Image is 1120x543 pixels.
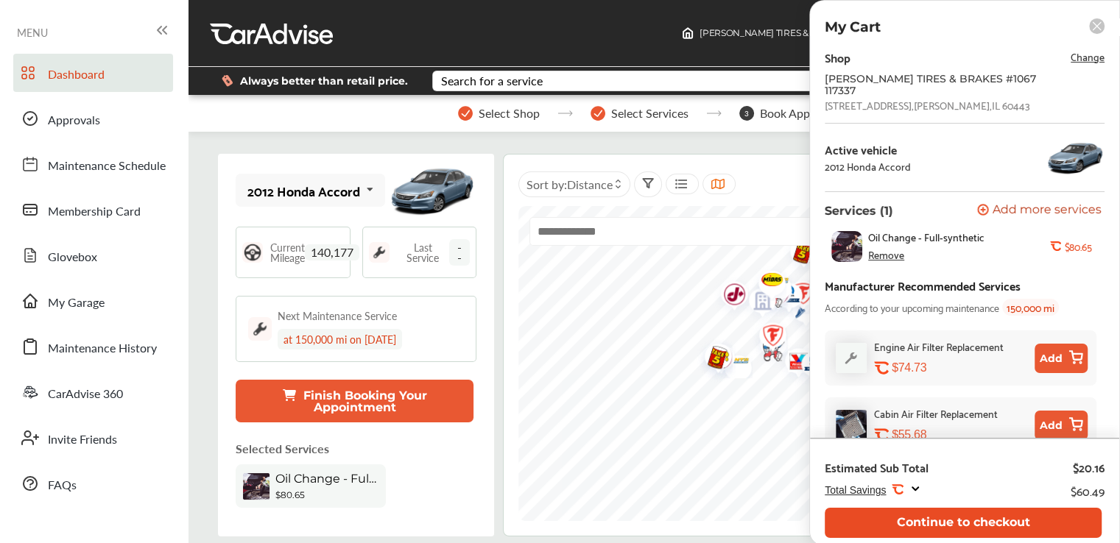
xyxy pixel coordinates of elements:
span: Sort by : [526,176,613,193]
p: Services (1) [825,204,893,218]
img: logo-jiffylube.png [710,274,749,320]
div: Manufacturer Recommended Services [825,275,1021,295]
div: Map marker [790,344,827,386]
span: Last Service [397,242,450,263]
img: empty_shop_logo.394c5474.svg [738,280,777,327]
a: Membership Card [13,191,173,229]
span: CarAdvise 360 [48,385,123,404]
span: -- [449,239,470,266]
a: Glovebox [13,236,173,274]
button: Add [1035,344,1088,373]
img: dollor_label_vector.a70140d1.svg [222,74,233,87]
span: 140,177 [305,244,359,260]
b: $80.65 [275,489,305,500]
div: Shop [825,47,850,67]
span: 150,000 mi [1002,299,1059,316]
button: Finish Booking Your Appointment [236,380,473,422]
div: Map marker [774,341,811,387]
button: Add more services [977,204,1102,218]
span: Select Shop [479,107,540,120]
span: Change [1071,48,1105,65]
div: Map marker [753,267,790,298]
span: Oil Change - Full-synthetic [868,231,985,243]
span: Distance [567,176,613,193]
div: Cabin Air Filter Replacement [874,405,998,422]
span: Maintenance Schedule [48,157,166,176]
span: Select Services [611,107,688,120]
div: Map marker [738,280,775,327]
span: According to your upcoming maintenance [825,299,999,316]
span: Add more services [993,204,1102,218]
div: Estimated Sub Total [825,460,929,475]
div: Engine Air Filter Replacement [874,338,1004,355]
span: Current Mileage [270,242,305,263]
span: Book Appointment [760,107,857,120]
a: FAQs [13,464,173,503]
img: steering_logo [242,242,263,263]
div: $74.73 [892,361,1029,375]
span: My Garage [48,294,105,313]
img: stepper-checkmark.b5569197.svg [591,106,605,121]
div: Map marker [714,347,750,378]
div: Map marker [764,275,801,317]
img: 7732_st0640_046.jpg [1046,135,1105,180]
p: Selected Services [236,440,329,457]
b: $80.65 [1064,241,1091,252]
img: oil-change-thumb.jpg [831,231,862,262]
div: 2012 Honda Accord [825,160,911,172]
div: [PERSON_NAME] TIRES & BRAKES #1067 117337 [825,73,1060,96]
span: MENU [17,26,48,38]
img: stepper-checkmark.b5569197.svg [458,106,473,121]
div: Map marker [697,337,733,383]
img: header-home-logo.8d720a4f.svg [682,27,694,39]
span: Invite Friends [48,430,117,450]
img: maintenance_logo [369,242,390,263]
canvas: Map [518,206,1066,521]
a: Add more services [977,204,1105,218]
div: [STREET_ADDRESS] , [PERSON_NAME] , IL 60443 [825,99,1030,111]
img: logo-valvoline.png [774,341,813,387]
a: Invite Friends [13,419,173,457]
a: My Garage [13,282,173,320]
img: logo-firestone.png [748,315,787,361]
img: stepper-arrow.e24c07c6.svg [557,110,573,116]
p: My Cart [825,18,881,35]
img: logo-take5.png [694,336,733,383]
span: Approvals [48,111,100,130]
div: 2012 Honda Accord [247,183,360,198]
img: mobile_7732_st0640_046.jpg [388,157,476,224]
span: Maintenance History [48,339,157,358]
span: Total Savings [825,484,886,496]
a: Maintenance Schedule [13,145,173,183]
img: stepper-arrow.e24c07c6.svg [706,110,722,116]
img: Midas+Logo_RGB.png [747,263,786,301]
div: Remove [868,249,904,260]
div: Map marker [710,274,747,320]
span: Membership Card [48,202,141,221]
button: Add [1035,411,1088,440]
img: default_wrench_icon.d1a43860.svg [836,343,867,373]
img: cabin-air-filter-replacement-thumb.jpg [836,410,867,441]
div: $20.16 [1073,460,1105,475]
img: maintenance_logo [248,317,272,341]
div: at 150,000 mi on [DATE] [278,329,402,349]
span: 3 [739,106,754,121]
div: Search for a service [441,75,543,87]
button: Continue to checkout [825,508,1102,538]
span: FAQs [48,476,77,495]
div: Next Maintenance Service [278,308,397,323]
span: Glovebox [48,248,97,267]
div: Map marker [748,315,785,361]
span: Dashboard [48,65,105,85]
a: Approvals [13,99,173,138]
a: CarAdvise 360 [13,373,173,411]
a: Dashboard [13,54,173,92]
div: $60.49 [1071,480,1105,500]
img: oil-change-thumb.jpg [243,473,270,500]
a: Maintenance History [13,327,173,366]
span: Always better than retail price. [240,76,408,86]
div: Map marker [694,336,730,383]
div: $55.68 [892,427,1029,441]
div: Active vehicle [825,143,911,156]
span: Oil Change - Full-synthetic [275,472,378,486]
